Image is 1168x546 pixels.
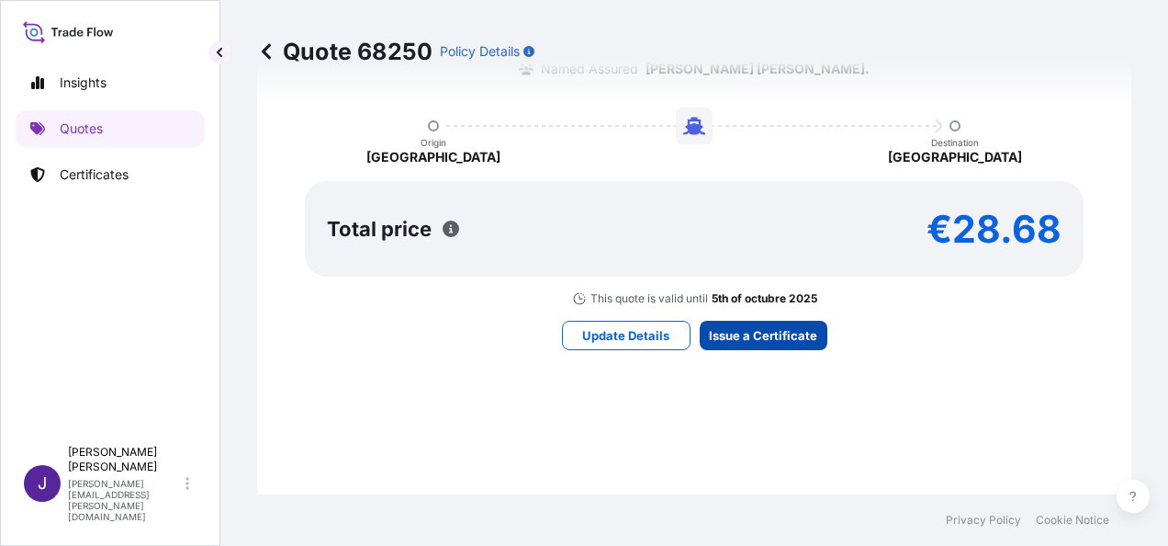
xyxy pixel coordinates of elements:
[68,478,182,522] p: [PERSON_NAME][EMAIL_ADDRESS][PERSON_NAME][DOMAIN_NAME]
[257,37,432,66] p: Quote 68250
[931,137,979,148] p: Destination
[16,64,205,101] a: Insights
[38,474,47,493] span: J
[60,165,129,184] p: Certificates
[590,291,708,306] p: This quote is valid until
[712,291,817,306] p: 5th of octubre 2025
[582,326,669,345] p: Update Details
[927,214,1061,244] p: €28.68
[16,156,205,193] a: Certificates
[440,42,520,61] p: Policy Details
[421,137,446,148] p: Origin
[700,321,827,350] button: Issue a Certificate
[327,220,432,238] p: Total price
[1036,513,1109,528] a: Cookie Notice
[366,148,500,166] p: [GEOGRAPHIC_DATA]
[709,326,817,345] p: Issue a Certificate
[888,148,1022,166] p: [GEOGRAPHIC_DATA]
[60,74,107,92] p: Insights
[946,513,1021,528] a: Privacy Policy
[562,321,691,350] button: Update Details
[16,110,205,147] a: Quotes
[68,445,182,474] p: [PERSON_NAME] [PERSON_NAME]
[60,119,103,138] p: Quotes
